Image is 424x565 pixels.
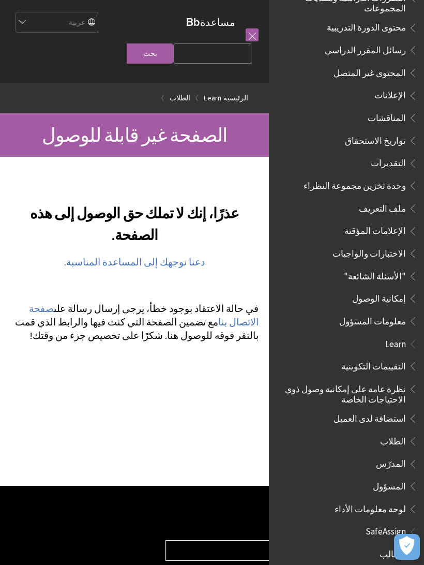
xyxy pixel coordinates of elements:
span: معلومات المسؤول [339,313,406,326]
span: التقييمات التكوينية [341,358,406,371]
span: Learn [385,335,406,349]
span: وحدة تخزين مجموعة النظراء [304,177,406,191]
input: بحث [127,43,173,64]
a: الرئيسية [223,92,248,105]
span: المسؤول [373,478,406,492]
a: الطلاب [170,92,190,105]
span: ملف التعريف [359,200,406,214]
h2: عذرًا، إنك لا تملك حق الوصول إلى هذه الصفحة. [10,190,259,246]
span: التقديرات [371,155,406,169]
span: SafeAssign [366,523,406,537]
span: لوحة معلومات الأداء [335,500,406,514]
span: المحتوى غير المتصل [334,64,406,78]
span: الإعلانات [374,87,406,101]
span: المدرّس [376,455,406,469]
nav: Book outline for Blackboard Learn Help [275,335,418,518]
span: إمكانية الوصول [352,290,406,304]
span: استضافة لدى العميل [334,410,406,424]
a: مساعدةBb [186,16,235,28]
span: تواريخ الاستحقاق [345,132,406,146]
h2: مساعدة منتجات Blackboard [165,512,414,530]
span: الطلاب [380,433,406,447]
button: فتح التفضيلات [394,534,420,560]
span: المناقشات [368,109,406,123]
select: Site Language Selector [15,12,98,33]
span: رسائل المقرر الدراسي [325,41,406,55]
span: الاختبارات والواجبات [332,245,406,259]
strong: Bb [186,16,200,29]
span: نظرة عامة على إمكانية وصول ذوي الاحتياجات الخاصة [281,380,406,405]
span: الطالب [380,545,406,559]
span: الإعلامات المؤقتة [344,222,406,236]
p: في حالة الاعتقاد بوجود خطأ، يرجى إرسال رسالة على مع تضمين الصفحة التي كنت فيها والرابط الذي قمت ب... [10,302,259,343]
span: محتوى الدورة التدريبية [327,19,406,33]
a: Learn [204,92,221,105]
span: الصفحة غير قابلة للوصول [42,123,228,147]
span: "الأسئلة الشائعة" [344,267,406,281]
a: دعنا نوجهك إلى المساعدة المناسبة. [64,256,205,269]
a: صفحة الاتصال بنا [29,303,259,329]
